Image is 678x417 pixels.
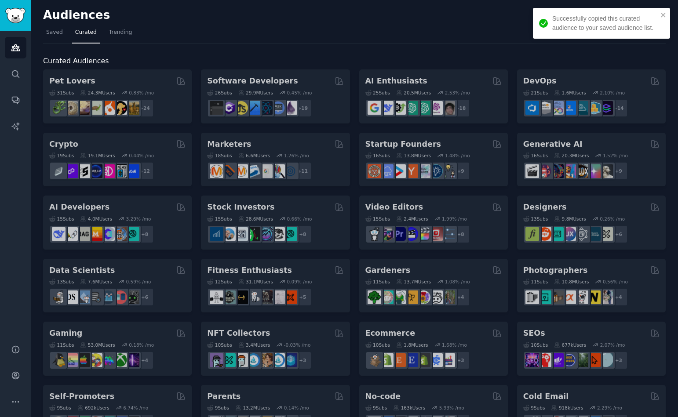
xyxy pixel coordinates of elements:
[5,8,26,23] img: GummySearch logo
[43,25,66,44] a: Saved
[109,29,132,36] span: Trending
[552,14,658,33] div: Successfully copied this curated audience to your saved audience list.
[43,8,594,22] h2: Audiences
[106,25,135,44] a: Trending
[660,11,667,18] button: close
[72,25,100,44] a: Curated
[46,29,63,36] span: Saved
[43,56,109,67] span: Curated Audiences
[75,29,97,36] span: Curated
